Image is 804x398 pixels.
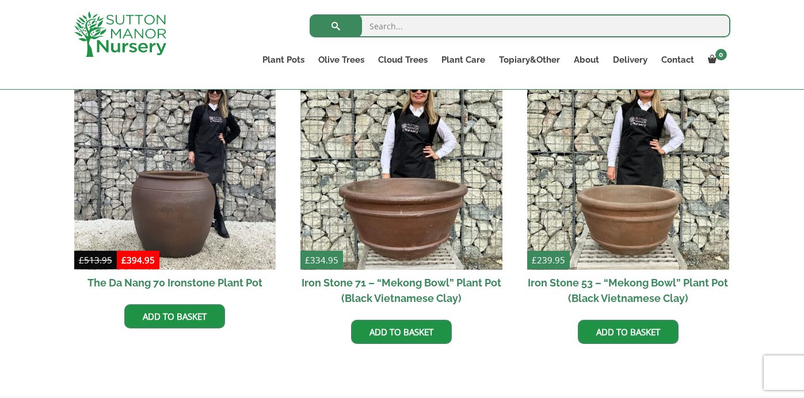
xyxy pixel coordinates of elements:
[79,254,84,266] span: £
[305,254,310,266] span: £
[654,52,701,68] a: Contact
[74,12,166,57] img: logo
[532,254,537,266] span: £
[256,52,311,68] a: Plant Pots
[371,52,435,68] a: Cloud Trees
[527,270,729,311] h2: Iron Stone 53 – “Mekong Bowl” Plant Pot (Black Vietnamese Clay)
[701,52,730,68] a: 0
[532,254,565,266] bdi: 239.95
[351,320,452,344] a: Add to basket: “Iron Stone 71 - "Mekong Bowl" Plant Pot (Black Vietnamese Clay)”
[310,14,730,37] input: Search...
[492,52,567,68] a: Topiary&Other
[74,68,276,296] a: Sale! The Da Nang 70 Ironstone Plant Pot
[435,52,492,68] a: Plant Care
[300,68,502,312] a: £334.95 Iron Stone 71 – “Mekong Bowl” Plant Pot (Black Vietnamese Clay)
[121,254,155,266] bdi: 394.95
[300,270,502,311] h2: Iron Stone 71 – “Mekong Bowl” Plant Pot (Black Vietnamese Clay)
[578,320,679,344] a: Add to basket: “Iron Stone 53 - "Mekong Bowl" Plant Pot (Black Vietnamese Clay)”
[74,270,276,296] h2: The Da Nang 70 Ironstone Plant Pot
[606,52,654,68] a: Delivery
[311,52,371,68] a: Olive Trees
[527,68,729,270] img: Iron Stone 53 - "Mekong Bowl" Plant Pot (Black Vietnamese Clay)
[121,254,127,266] span: £
[74,68,276,270] img: The Da Nang 70 Ironstone Plant Pot
[300,68,502,270] img: Iron Stone 71 - "Mekong Bowl" Plant Pot (Black Vietnamese Clay)
[527,68,729,312] a: £239.95 Iron Stone 53 – “Mekong Bowl” Plant Pot (Black Vietnamese Clay)
[79,254,112,266] bdi: 513.95
[715,49,727,60] span: 0
[567,52,606,68] a: About
[305,254,338,266] bdi: 334.95
[124,304,225,328] a: Add to basket: “The Da Nang 70 Ironstone Plant Pot”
